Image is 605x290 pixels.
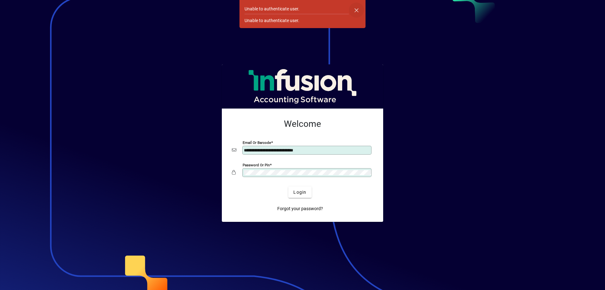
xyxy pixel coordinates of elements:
[232,119,373,129] h2: Welcome
[243,140,271,145] mat-label: Email or Barcode
[245,17,299,24] div: Unable to authenticate user.
[277,205,323,212] span: Forgot your password?
[275,203,326,214] a: Forgot your password?
[243,163,270,167] mat-label: Password or Pin
[288,186,311,198] button: Login
[349,3,364,18] button: Dismiss
[245,6,299,12] div: Unable to authenticate user.
[293,189,306,196] span: Login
